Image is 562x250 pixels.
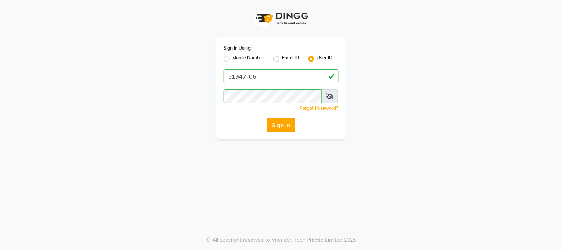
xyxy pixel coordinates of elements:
[224,45,252,52] label: Sign In Using:
[317,55,333,63] label: User ID
[233,55,265,63] label: Mobile Number
[282,55,299,63] label: Email ID
[300,105,339,111] a: Forgot Password?
[224,69,339,83] input: Username
[224,89,322,103] input: Username
[267,118,295,132] button: Sign In
[252,7,311,29] img: logo1.svg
